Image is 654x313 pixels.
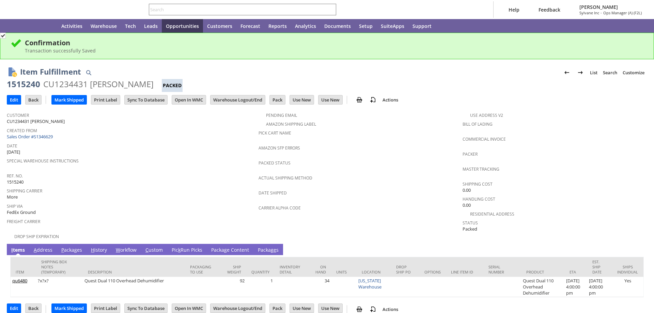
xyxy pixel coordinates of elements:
[463,226,477,232] span: Packed
[41,259,78,275] div: Shipping Box Notes (Temporary)
[149,5,327,14] input: Search
[251,269,269,275] div: Quantity
[7,95,21,104] input: Edit
[539,6,560,13] span: Feedback
[91,247,94,253] span: H
[162,79,183,92] div: Packed
[259,145,300,151] a: Amazon SFP Errors
[336,269,352,275] div: Units
[11,247,13,253] span: I
[259,190,287,196] a: Date Shipped
[20,66,81,77] h1: Item Fulfillment
[259,205,301,211] a: Carrier Alpha Code
[211,95,265,104] input: Warehouse Logout/End
[88,269,180,275] div: Description
[463,220,478,226] a: Status
[635,245,643,253] a: Unrolled view on
[570,269,582,275] div: ETA
[620,67,647,78] a: Customize
[579,4,642,10] span: [PERSON_NAME]
[162,19,203,33] a: Opportunities
[7,118,65,125] span: CU1234431 [PERSON_NAME]
[7,219,40,224] a: Freight Carrier
[470,112,503,118] a: Use Address V2
[579,10,599,15] span: Sylvane Inc
[369,96,377,104] img: add-record.svg
[463,136,506,142] a: Commercial Invoice
[25,19,41,33] div: Shortcuts
[16,269,31,275] div: Item
[318,95,342,104] input: Use New
[87,19,121,33] a: Warehouse
[463,121,493,127] a: Bill Of Lading
[362,269,386,275] div: Location
[170,247,204,254] a: PickRun Picks
[592,259,607,275] div: Est. Ship Date
[412,23,432,29] span: Support
[26,304,41,313] input: Back
[380,306,401,312] a: Actions
[29,22,37,30] svg: Shortcuts
[266,112,297,118] a: Pending Email
[10,247,27,254] a: Items
[7,128,37,134] a: Created From
[256,247,280,254] a: Packages
[14,234,59,239] a: Drop Ship Expiration
[587,277,612,297] td: [DATE] 4:00:00 pm
[25,38,643,47] div: Confirmation
[327,5,335,14] svg: Search
[12,278,27,284] a: qu6480
[224,247,227,253] span: g
[270,95,285,104] input: Pack
[236,19,264,33] a: Forecast
[381,23,404,29] span: SuiteApps
[114,247,138,254] a: Workflow
[463,151,478,157] a: Packer
[7,188,42,194] a: Shipping Carrier
[140,19,162,33] a: Leads
[320,19,355,33] a: Documents
[291,19,320,33] a: Analytics
[60,247,84,254] a: Packages
[34,247,37,253] span: A
[603,10,642,15] span: Ops Manager (A) (F2L)
[314,264,326,275] div: On Hand
[7,194,18,200] span: More
[209,247,251,254] a: Package Content
[564,277,587,297] td: [DATE] 4:00:00 pm
[57,19,87,33] a: Activities
[290,304,314,313] input: Use New
[83,277,185,297] td: Quest Dual 110 Overhead Dehumidifier
[7,79,40,90] div: 1515240
[587,67,600,78] a: List
[91,95,120,104] input: Print Label
[207,23,232,29] span: Customers
[463,202,471,208] span: 0.00
[172,304,206,313] input: Open In WMC
[52,95,87,104] input: Mark Shipped
[7,304,21,313] input: Edit
[125,304,167,313] input: Sync To Database
[470,211,514,217] a: Residential Address
[576,68,585,77] img: Next
[290,95,314,104] input: Use New
[601,10,602,15] span: -
[84,68,93,77] img: Quick Find
[612,277,643,297] td: Yes
[116,247,120,253] span: W
[26,95,41,104] input: Back
[355,96,363,104] img: print.svg
[89,247,109,254] a: History
[270,304,285,313] input: Pack
[617,264,638,275] div: Ships Individual
[463,187,471,193] span: 0.00
[7,134,54,140] a: Sales Order #S1346629
[211,304,265,313] input: Warehouse Logout/End
[52,304,87,313] input: Mark Shipped
[7,203,23,209] a: Ship Via
[463,166,499,172] a: Master Tracking
[125,95,167,104] input: Sync To Database
[7,173,23,179] a: Ref. No.
[41,19,57,33] a: Home
[318,304,342,313] input: Use New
